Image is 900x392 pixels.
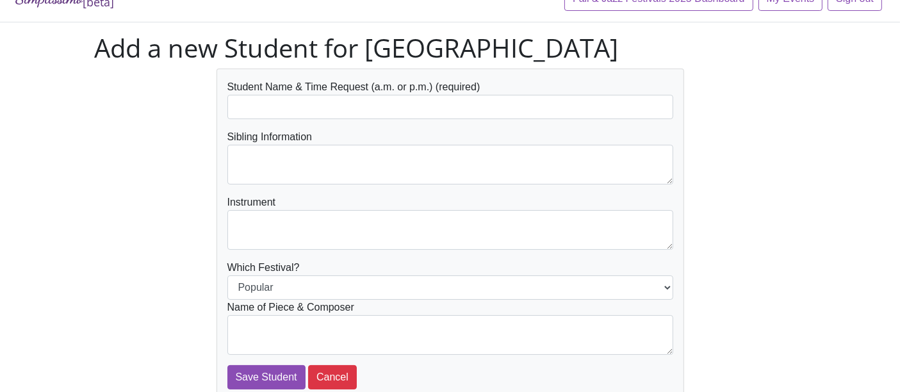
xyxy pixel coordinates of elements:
[227,365,306,389] input: Save Student
[227,195,673,250] div: Instrument
[227,79,673,119] div: Student Name & Time Request (a.m. or p.m.) (required)
[227,129,673,184] div: Sibling Information
[227,300,673,355] div: Name of Piece & Composer
[227,79,673,389] form: Which Festival?
[308,365,357,389] button: Cancel
[95,33,806,63] h1: Add a new Student for [GEOGRAPHIC_DATA]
